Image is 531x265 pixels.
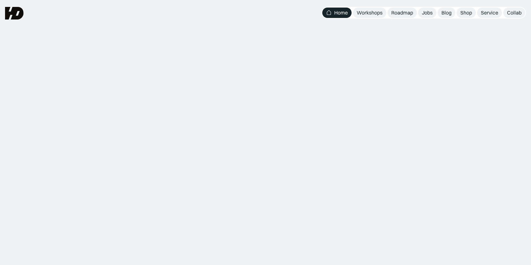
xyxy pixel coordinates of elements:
[438,8,455,18] a: Blog
[441,9,452,16] div: Blog
[422,9,433,16] div: Jobs
[391,9,413,16] div: Roadmap
[460,9,472,16] div: Shop
[507,9,522,16] div: Collab
[477,8,502,18] a: Service
[503,8,525,18] a: Collab
[334,9,348,16] div: Home
[353,8,386,18] a: Workshops
[481,9,498,16] div: Service
[388,8,417,18] a: Roadmap
[418,8,436,18] a: Jobs
[357,9,382,16] div: Workshops
[457,8,476,18] a: Shop
[322,8,352,18] a: Home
